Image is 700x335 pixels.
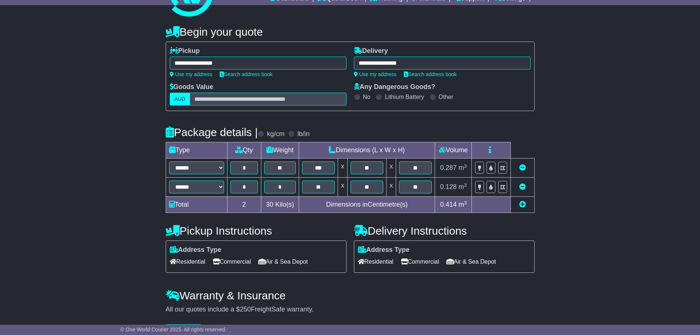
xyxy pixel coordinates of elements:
span: 250 [240,306,251,313]
span: m [459,183,467,190]
label: kg/cm [267,130,284,138]
label: Delivery [354,47,388,55]
span: Commercial [401,256,439,267]
a: Use my address [354,71,396,77]
span: 0.128 [440,183,457,190]
td: x [338,158,347,178]
a: Use my address [170,71,212,77]
td: Dimensions (L x W x H) [299,142,435,158]
div: All our quotes include a $ FreightSafe warranty. [166,306,535,314]
a: Search address book [220,71,273,77]
a: Remove this item [519,183,526,190]
label: lb/in [297,130,309,138]
a: Add new item [519,201,526,208]
h4: Delivery Instructions [354,225,535,237]
td: Total [166,197,227,213]
span: 0.414 [440,201,457,208]
h4: Warranty & Insurance [166,289,535,302]
span: m [459,164,467,171]
h4: Begin your quote [166,26,535,38]
label: No [363,93,370,100]
sup: 3 [464,200,467,206]
h4: Pickup Instructions [166,225,347,237]
td: Type [166,142,227,158]
td: Volume [435,142,472,158]
span: 30 [266,201,273,208]
h4: Package details | [166,126,258,138]
label: Address Type [358,246,410,254]
td: 2 [227,197,261,213]
sup: 3 [464,182,467,188]
span: m [459,201,467,208]
span: Residential [358,256,394,267]
label: Address Type [170,246,222,254]
td: Weight [261,142,299,158]
span: Residential [170,256,205,267]
td: x [338,178,347,197]
a: Remove this item [519,164,526,171]
span: Air & Sea Depot [446,256,496,267]
sup: 3 [464,163,467,169]
label: Lithium Battery [385,93,424,100]
label: Goods Value [170,83,213,91]
span: 0.287 [440,164,457,171]
label: Other [439,93,453,100]
td: Qty [227,142,261,158]
td: x [387,178,396,197]
label: AUD [170,93,190,106]
span: Air & Sea Depot [258,256,308,267]
label: Pickup [170,47,200,55]
td: Dimensions in Centimetre(s) [299,197,435,213]
td: x [387,158,396,178]
span: Commercial [213,256,251,267]
td: Kilo(s) [261,197,299,213]
span: © One World Courier 2025. All rights reserved. [121,327,227,332]
a: Search address book [404,71,457,77]
label: Any Dangerous Goods? [354,83,435,91]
